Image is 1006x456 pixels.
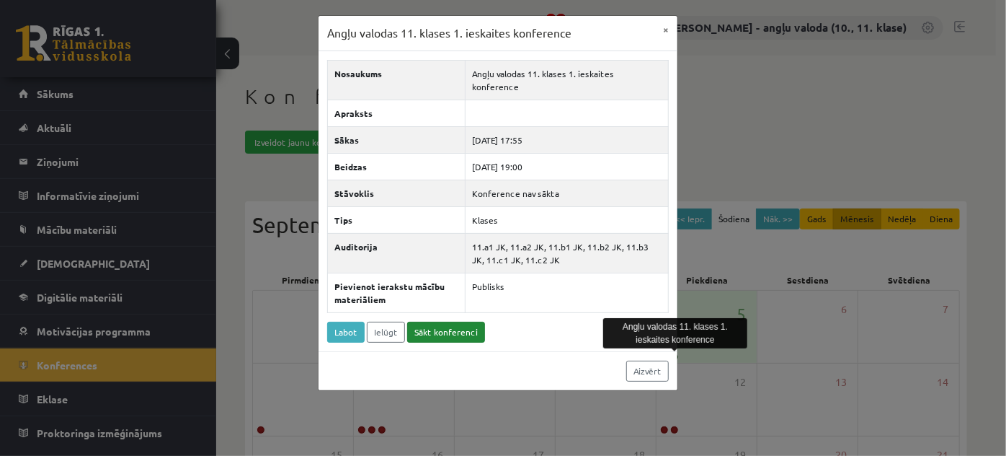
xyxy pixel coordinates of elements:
h3: Angļu valodas 11. klases 1. ieskaites konference [327,25,571,42]
a: Ielūgt [367,322,405,343]
th: Nosaukums [328,60,466,100]
a: Sākt konferenci [407,322,485,343]
td: Publisks [465,273,668,312]
div: Angļu valodas 11. klases 1. ieskaites konference [603,318,747,348]
th: Pievienot ierakstu mācību materiāliem [328,273,466,312]
th: Auditorija [328,233,466,273]
th: Apraksts [328,100,466,126]
a: Labot [327,322,365,343]
th: Sākas [328,126,466,153]
td: [DATE] 17:55 [465,126,668,153]
td: Angļu valodas 11. klases 1. ieskaites konference [465,60,668,100]
td: 11.a1 JK, 11.a2 JK, 11.b1 JK, 11.b2 JK, 11.b3 JK, 11.c1 JK, 11.c2 JK [465,233,668,273]
a: Aizvērt [626,361,669,382]
th: Beidzas [328,153,466,180]
th: Tips [328,206,466,233]
td: Klases [465,206,668,233]
th: Stāvoklis [328,180,466,206]
td: Konference nav sākta [465,180,668,206]
button: × [654,16,677,43]
td: [DATE] 19:00 [465,153,668,180]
